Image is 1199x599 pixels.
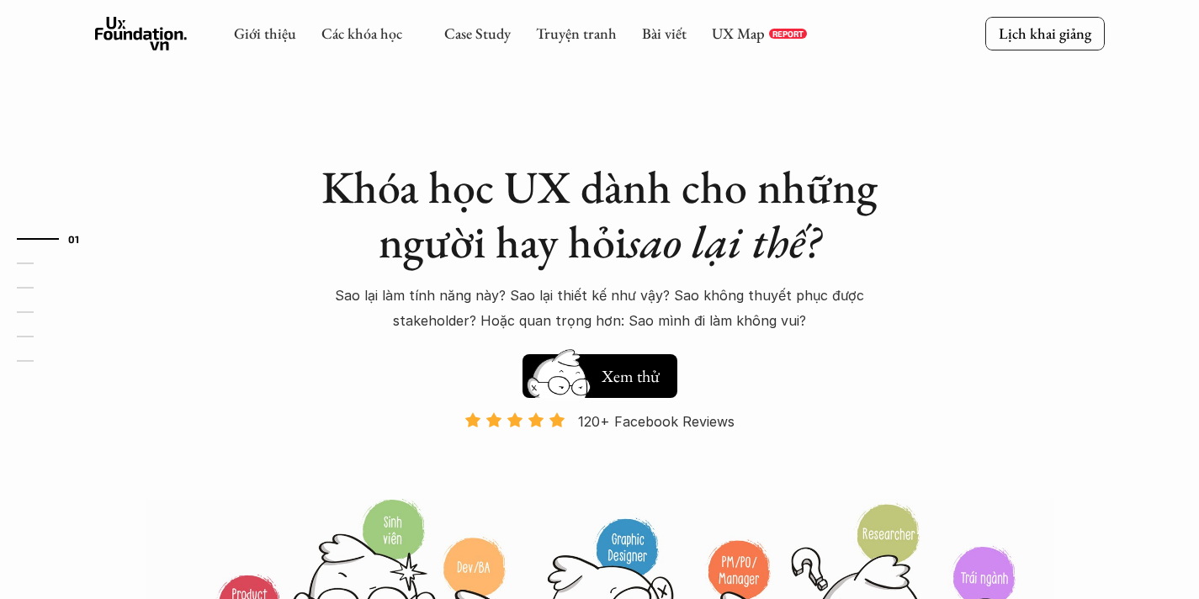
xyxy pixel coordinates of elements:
a: REPORT [769,29,807,39]
a: Bài viết [642,24,687,43]
strong: 01 [68,232,80,244]
a: Lịch khai giảng [985,17,1105,50]
a: UX Map [712,24,765,43]
a: Xem thử [523,346,677,398]
p: REPORT [772,29,804,39]
h5: Xem thử [602,364,660,388]
p: 120+ Facebook Reviews [578,409,735,434]
a: 01 [17,229,97,249]
a: Giới thiệu [234,24,296,43]
a: 120+ Facebook Reviews [450,411,750,496]
a: Các khóa học [321,24,402,43]
a: Case Study [444,24,511,43]
h1: Khóa học UX dành cho những người hay hỏi [305,160,894,269]
em: sao lại thế? [627,212,820,271]
p: Sao lại làm tính năng này? Sao lại thiết kế như vậy? Sao không thuyết phục được stakeholder? Hoặc... [305,283,894,334]
a: Truyện tranh [536,24,617,43]
p: Lịch khai giảng [999,24,1091,43]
